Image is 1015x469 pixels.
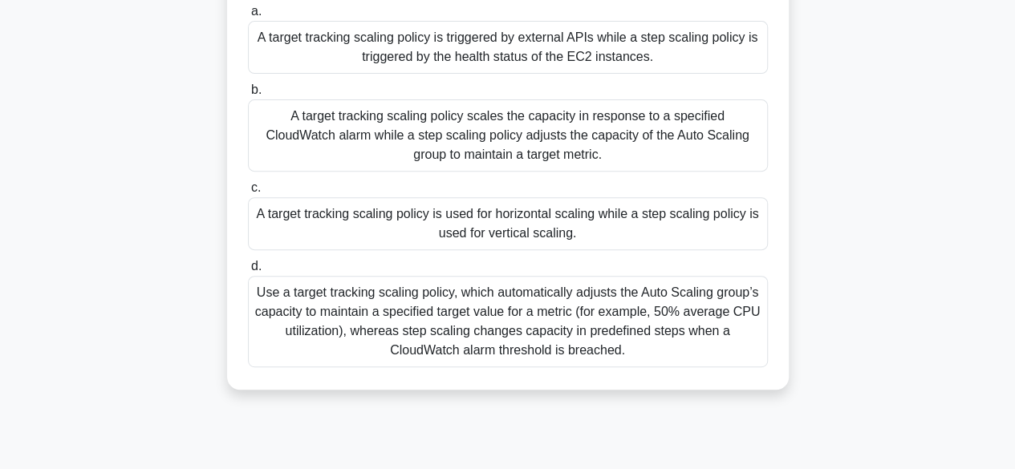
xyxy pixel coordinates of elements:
div: Use a target tracking scaling policy, which automatically adjusts the Auto Scaling group’s capaci... [248,276,768,367]
div: A target tracking scaling policy is used for horizontal scaling while a step scaling policy is us... [248,197,768,250]
div: A target tracking scaling policy scales the capacity in response to a specified CloudWatch alarm ... [248,99,768,172]
span: d. [251,259,262,273]
span: a. [251,4,262,18]
span: b. [251,83,262,96]
span: c. [251,180,261,194]
div: A target tracking scaling policy is triggered by external APIs while a step scaling policy is tri... [248,21,768,74]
